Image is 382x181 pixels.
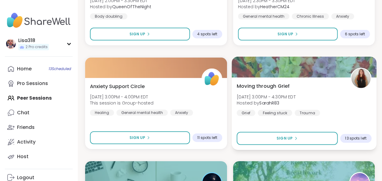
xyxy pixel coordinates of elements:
div: Logout [17,174,34,181]
div: Lisa318 [18,37,49,44]
span: Anxiety Support Circle [90,83,145,90]
div: Activity [17,139,36,145]
a: Host [5,149,73,164]
div: Chat [17,109,29,116]
div: Grief [236,110,255,116]
div: Pro Sessions [17,80,48,87]
span: 13 spots left [345,136,366,141]
a: Friends [5,120,73,135]
div: Home [17,66,32,72]
span: 2 Pro credits [26,44,48,50]
div: Body doubling [90,13,127,20]
a: Home13Scheduled [5,62,73,76]
span: 11 spots left [197,135,217,140]
div: Friends [17,124,35,131]
div: General mental health [116,110,168,116]
div: Anxiety [170,110,193,116]
div: Chronic Illness [292,13,329,20]
div: Host [17,153,29,160]
span: This session is Group-hosted [90,100,153,106]
button: Sign Up [90,28,190,41]
div: Feeling stuck [258,110,292,116]
div: General mental health [238,13,289,20]
b: HeatherCM24 [260,4,290,10]
span: [DATE] 3:00PM - 4:30PM EDT [236,94,295,100]
span: Moving through Grief [236,82,289,90]
button: Sign Up [236,132,337,145]
b: QueenOfTheNight [112,4,151,10]
a: Chat [5,105,73,120]
a: Pro Sessions [5,76,73,91]
button: Sign Up [238,28,338,41]
button: Sign Up [90,131,190,144]
b: SarahR83 [259,100,279,106]
span: Sign Up [276,136,292,141]
span: 4 spots left [197,32,217,37]
span: Hosted by [238,4,295,10]
img: SarahR83 [351,69,370,88]
div: Healing [90,110,114,116]
span: Sign Up [277,31,293,37]
span: Sign Up [129,31,145,37]
img: ShareWell Nav Logo [5,10,73,31]
div: Anxiety [331,13,354,20]
span: 6 spots left [345,32,365,37]
span: Hosted by [236,100,295,106]
img: Lisa318 [6,39,16,49]
span: 13 Scheduled [49,66,71,71]
a: Activity [5,135,73,149]
span: Sign Up [129,135,145,140]
img: ShareWell [202,69,221,88]
div: Trauma [294,110,320,116]
span: Hosted by [90,4,151,10]
span: [DATE] 3:00PM - 4:00PM EDT [90,94,153,100]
